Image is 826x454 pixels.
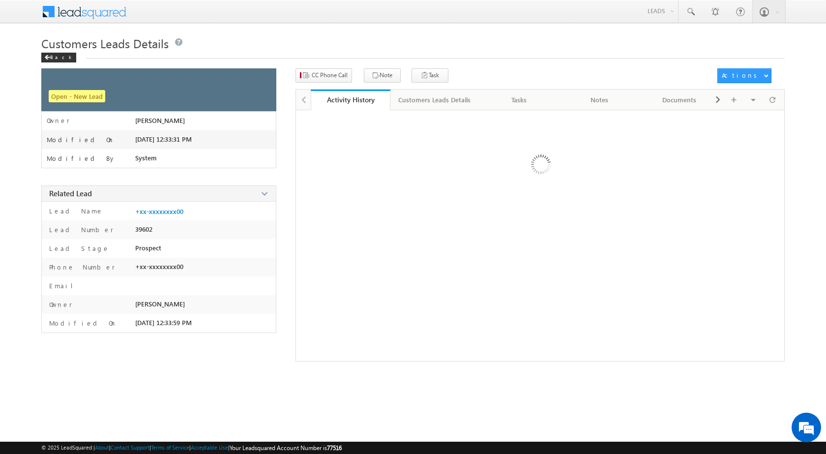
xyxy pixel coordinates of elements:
[135,208,183,215] a: +xx-xxxxxxxx00
[412,68,448,83] button: Task
[47,244,110,253] label: Lead Stage
[230,444,342,452] span: Your Leadsquared Account Number is
[135,135,192,143] span: [DATE] 12:33:31 PM
[489,115,591,217] img: Loading ...
[398,94,471,106] div: Customers Leads Details
[318,95,383,104] div: Activity History
[47,225,114,234] label: Lead Number
[567,94,631,106] div: Notes
[648,94,711,106] div: Documents
[49,188,92,198] span: Related Lead
[327,444,342,452] span: 77516
[49,90,105,102] span: Open - New Lead
[640,90,720,110] a: Documents
[47,300,72,309] label: Owner
[560,90,640,110] a: Notes
[295,68,352,83] button: CC Phone Call
[41,443,342,453] span: © 2025 LeadSquared | | | | |
[135,263,183,271] span: +xx-xxxxxxxx00
[311,90,391,110] a: Activity History
[47,136,115,144] label: Modified On
[390,90,479,110] a: Customers Leads Details
[191,444,228,451] a: Acceptable Use
[135,244,161,252] span: Prospect
[95,444,109,451] a: About
[135,319,192,327] span: [DATE] 12:33:59 PM
[111,444,149,451] a: Contact Support
[479,90,560,110] a: Tasks
[135,300,185,308] span: [PERSON_NAME]
[47,263,115,272] label: Phone Number
[151,444,189,451] a: Terms of Service
[135,117,185,124] span: [PERSON_NAME]
[47,117,70,124] label: Owner
[487,94,551,106] div: Tasks
[722,71,761,80] div: Actions
[47,207,103,215] label: Lead Name
[717,68,771,83] button: Actions
[47,154,116,162] label: Modified By
[41,53,76,62] div: Back
[47,281,81,290] label: Email
[135,154,157,162] span: System
[135,225,152,233] span: 39602
[364,68,401,83] button: Note
[47,319,117,328] label: Modified On
[41,35,169,51] span: Customers Leads Details
[312,71,348,80] span: CC Phone Call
